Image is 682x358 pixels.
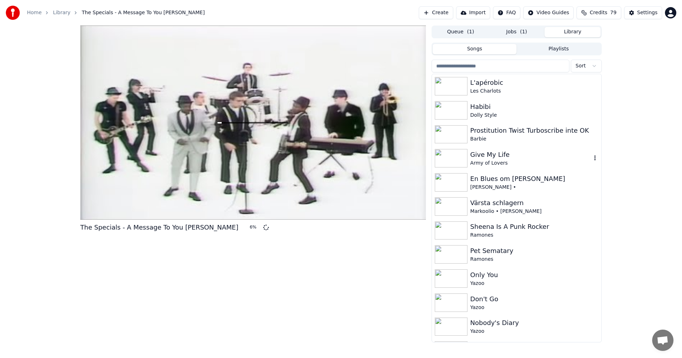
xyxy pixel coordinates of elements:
[470,150,591,160] div: Give My Life
[470,246,599,256] div: Pet Sematary
[590,9,607,16] span: Credits
[470,256,599,263] div: Ramones
[520,28,527,35] span: ( 1 )
[523,6,574,19] button: Video Guides
[610,9,617,16] span: 79
[470,198,599,208] div: Värsta schlagern
[470,102,599,112] div: Habibi
[516,44,601,54] button: Playlists
[470,160,591,167] div: Army of Lovers
[419,6,453,19] button: Create
[433,44,517,54] button: Songs
[27,9,42,16] a: Home
[470,126,599,136] div: Prostitution Twist Turboscribe inte OK
[467,28,474,35] span: ( 1 )
[6,6,20,20] img: youka
[470,184,599,191] div: [PERSON_NAME] •
[470,318,599,328] div: Nobody's Diary
[470,112,599,119] div: Dolly Style
[470,270,599,280] div: Only You
[470,280,599,287] div: Yazoo
[624,6,662,19] button: Settings
[80,222,238,232] div: The Specials - A Message To You [PERSON_NAME]
[577,6,621,19] button: Credits79
[470,304,599,311] div: Yazoo
[456,6,490,19] button: Import
[53,9,70,16] a: Library
[470,232,599,239] div: Ramones
[470,222,599,232] div: Sheena Is A Punk Rocker
[493,6,520,19] button: FAQ
[470,78,599,88] div: L'apérobic
[250,225,260,230] div: 6 %
[470,174,599,184] div: En Blues om [PERSON_NAME]
[470,328,599,335] div: Yazoo
[545,27,601,37] button: Library
[575,62,586,70] span: Sort
[470,294,599,304] div: Don't Go
[652,330,673,351] a: Öppna chatt
[27,9,205,16] nav: breadcrumb
[637,9,657,16] div: Settings
[489,27,545,37] button: Jobs
[470,88,599,95] div: Les Charlots
[82,9,205,16] span: The Specials - A Message To You [PERSON_NAME]
[470,208,599,215] div: Markoolio • [PERSON_NAME]
[470,136,599,143] div: Barbie
[433,27,489,37] button: Queue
